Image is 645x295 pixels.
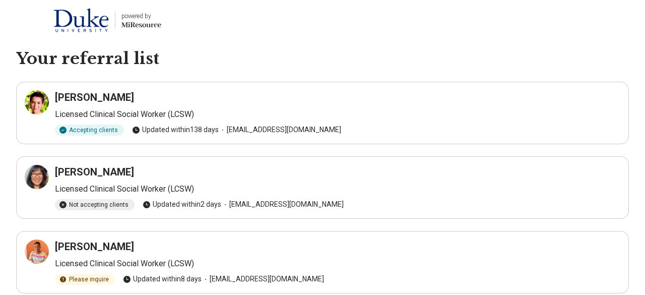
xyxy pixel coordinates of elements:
[55,108,620,121] p: Licensed Clinical Social Worker (LCSW)
[132,125,219,135] span: Updated within 138 days
[16,48,629,70] h1: Your referral list
[221,199,344,210] span: [EMAIL_ADDRESS][DOMAIN_NAME]
[121,12,161,21] div: powered by
[53,8,109,32] img: Duke University
[16,8,161,32] a: Duke Universitypowered by
[55,90,134,104] h3: [PERSON_NAME]
[55,258,620,270] p: Licensed Clinical Social Worker (LCSW)
[55,199,135,210] div: Not accepting clients
[143,199,221,210] span: Updated within 2 days
[55,274,115,285] div: Please inquire
[55,125,124,136] div: Accepting clients
[55,183,620,195] p: Licensed Clinical Social Worker (LCSW)
[55,240,134,254] h3: [PERSON_NAME]
[202,274,324,284] span: [EMAIL_ADDRESS][DOMAIN_NAME]
[55,165,134,179] h3: [PERSON_NAME]
[219,125,341,135] span: [EMAIL_ADDRESS][DOMAIN_NAME]
[123,274,202,284] span: Updated within 8 days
